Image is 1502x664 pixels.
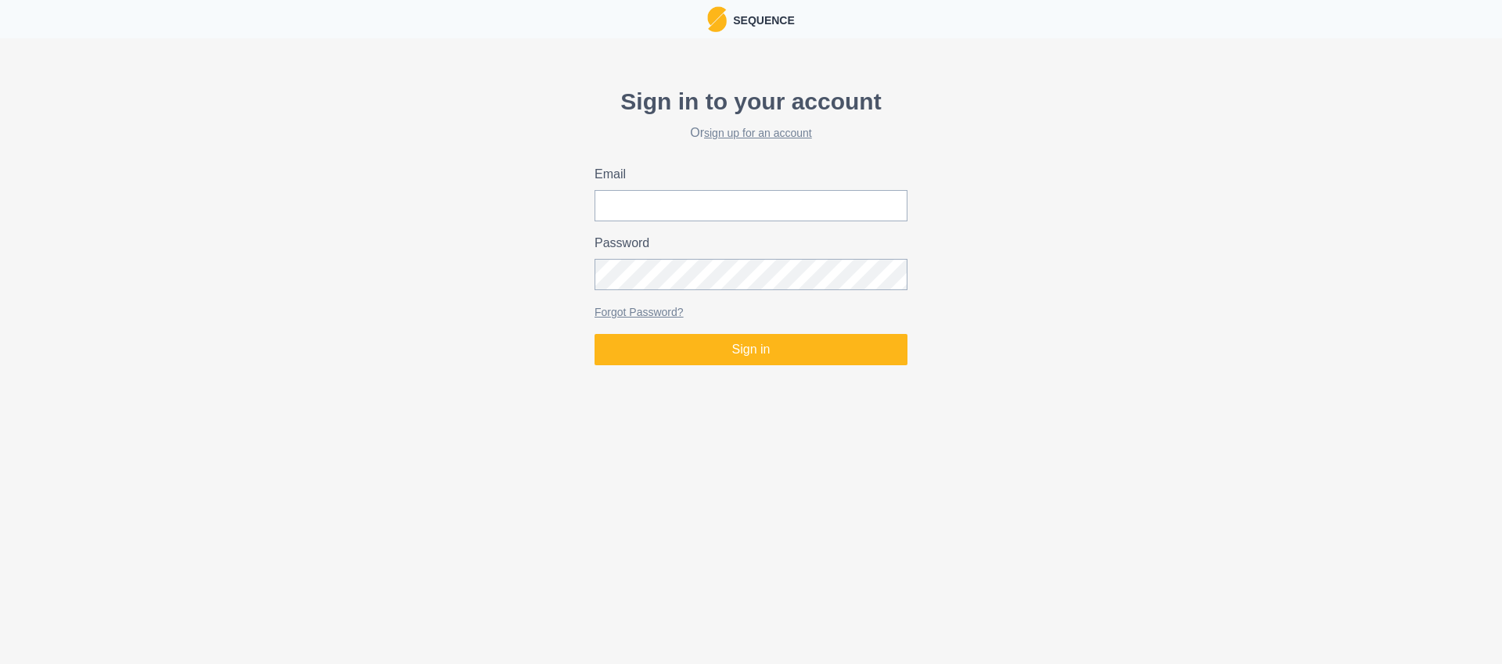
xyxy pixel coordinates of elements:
label: Email [595,165,898,184]
label: Password [595,234,898,253]
h2: Or [595,125,907,140]
a: Forgot Password? [595,306,684,318]
p: Sign in to your account [595,84,907,119]
a: LogoSequence [707,6,795,32]
img: Logo [707,6,727,32]
button: Sign in [595,334,907,365]
a: sign up for an account [704,127,812,139]
p: Sequence [727,9,795,29]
